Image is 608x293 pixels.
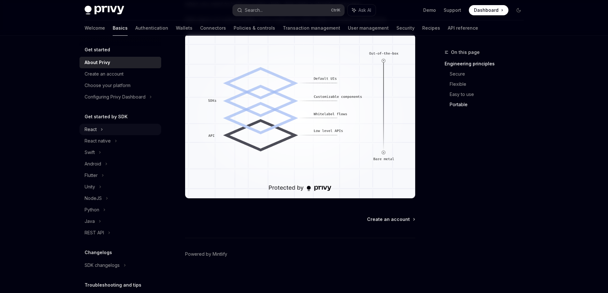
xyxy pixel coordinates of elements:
[113,20,128,36] a: Basics
[200,20,226,36] a: Connectors
[85,217,95,225] div: Java
[85,126,97,133] div: React
[85,281,141,289] h5: Troubleshooting and tips
[358,7,371,13] span: Ask AI
[85,194,102,202] div: NodeJS
[85,113,128,121] h5: Get started by SDK
[85,46,110,54] h5: Get started
[85,6,124,15] img: dark logo
[85,183,95,191] div: Unity
[234,20,275,36] a: Policies & controls
[79,68,161,80] a: Create an account
[85,70,124,78] div: Create an account
[367,216,410,223] span: Create an account
[245,6,263,14] div: Search...
[450,99,529,110] a: Portable
[85,172,98,179] div: Flutter
[396,20,415,36] a: Security
[451,48,480,56] span: On this page
[85,149,95,156] div: Swift
[514,5,524,15] button: Toggle dark mode
[185,34,415,198] img: images/Customization.png
[367,216,415,223] a: Create an account
[450,79,529,89] a: Flexible
[445,59,529,69] a: Engineering principles
[450,69,529,79] a: Secure
[331,8,341,13] span: Ctrl K
[444,7,461,13] a: Support
[348,4,376,16] button: Ask AI
[450,89,529,99] a: Easy to use
[85,93,146,101] div: Configuring Privy Dashboard
[85,206,99,214] div: Python
[422,20,440,36] a: Recipes
[79,57,161,68] a: About Privy
[85,160,101,168] div: Android
[85,261,120,269] div: SDK changelogs
[85,82,131,89] div: Choose your platform
[348,20,389,36] a: User management
[448,20,478,36] a: API reference
[85,20,105,36] a: Welcome
[79,80,161,91] a: Choose your platform
[85,137,111,145] div: React native
[85,249,112,256] h5: Changelogs
[469,5,508,15] a: Dashboard
[135,20,168,36] a: Authentication
[85,229,104,237] div: REST API
[85,59,110,66] div: About Privy
[233,4,344,16] button: Search...CtrlK
[185,251,227,257] a: Powered by Mintlify
[474,7,499,13] span: Dashboard
[176,20,192,36] a: Wallets
[283,20,340,36] a: Transaction management
[423,7,436,13] a: Demo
